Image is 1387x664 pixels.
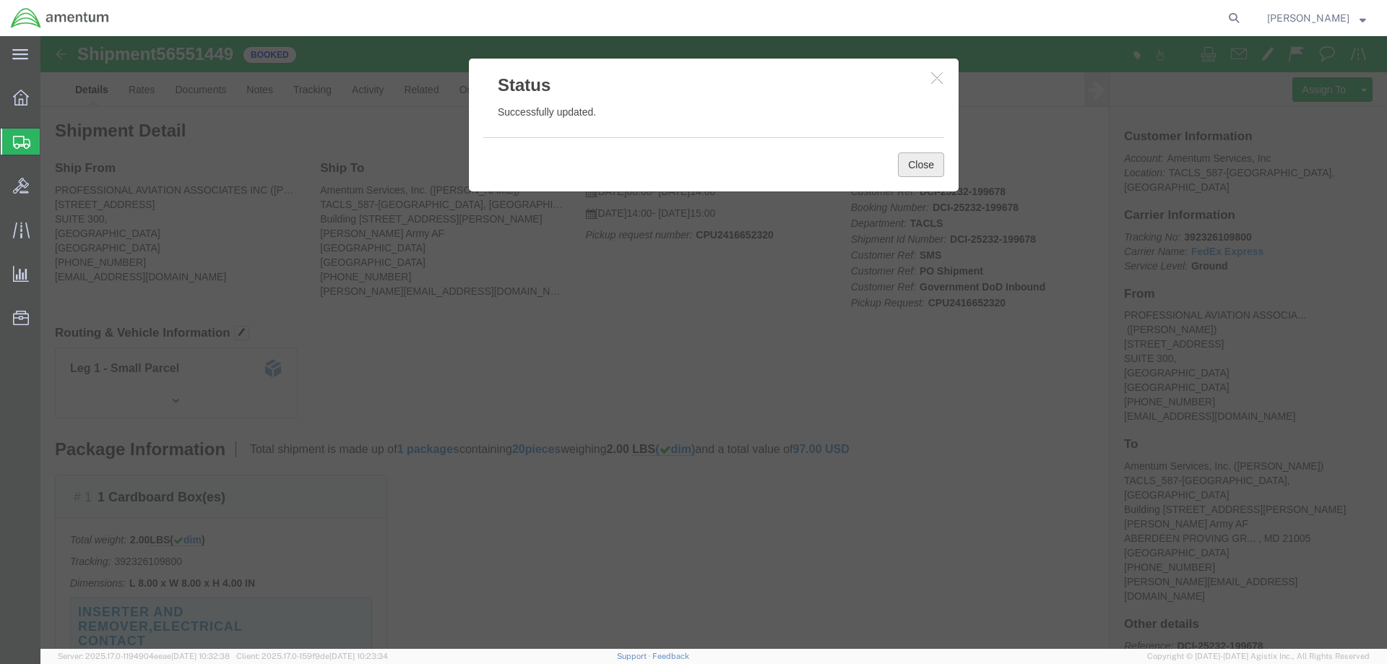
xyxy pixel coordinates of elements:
iframe: FS Legacy Container [40,36,1387,649]
span: [DATE] 10:23:34 [329,652,388,660]
img: logo [10,7,110,29]
a: Feedback [652,652,689,660]
span: Copyright © [DATE]-[DATE] Agistix Inc., All Rights Reserved [1147,650,1370,663]
span: Client: 2025.17.0-159f9de [236,652,388,660]
a: Support [617,652,653,660]
button: [PERSON_NAME] [1266,9,1367,27]
span: Kevin Laarz [1267,10,1349,26]
span: Server: 2025.17.0-1194904eeae [58,652,230,660]
span: [DATE] 10:32:38 [171,652,230,660]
